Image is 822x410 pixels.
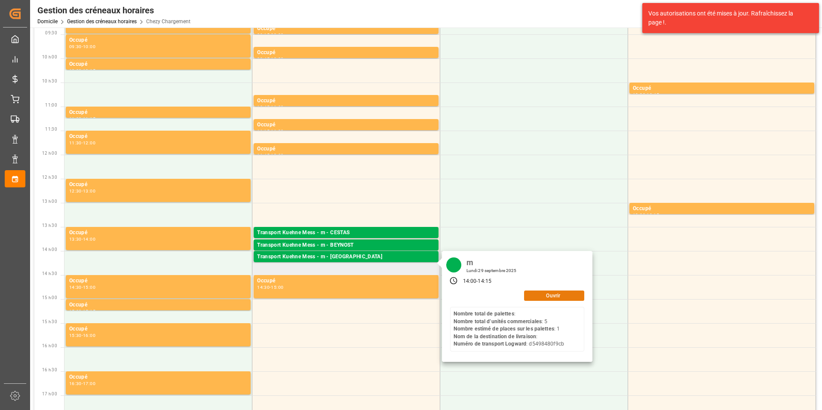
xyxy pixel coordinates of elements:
div: 17:00 [83,382,95,386]
div: Occupé [69,229,247,237]
div: - [270,129,271,133]
div: Occupé [69,36,247,45]
div: 14:00 [463,278,477,285]
div: Lundi 29 septembre 2025 [463,268,520,274]
div: Occupé [633,84,811,93]
div: : : 5 : 1 : : d5498480f9cb [454,310,564,348]
div: 09:15 [257,33,270,37]
span: 09:30 [45,31,57,35]
span: 16 h 00 [42,343,57,348]
a: Domicile [37,18,58,24]
div: - [82,334,83,337]
div: Occupé [69,277,247,285]
button: Ouvrir [524,291,584,301]
div: 12:00 [271,153,283,157]
div: 12:30 [69,189,82,193]
div: - [476,278,478,285]
div: 10:45 [647,93,659,97]
div: - [82,69,83,73]
div: Palettes : ,TU : 18,Ville : CESTAS,[GEOGRAPHIC_DATA] : [DATE] 00:00:00 [257,237,435,245]
div: Occupé [257,121,435,129]
div: 15:30 [69,334,82,337]
div: - [82,189,83,193]
div: - [270,153,271,157]
div: m [463,255,520,268]
div: Occupé [69,373,247,382]
div: - [645,93,647,97]
div: Occupé [257,145,435,153]
div: - [82,309,83,313]
div: Occupé [257,277,435,285]
div: Occupé [69,301,247,309]
div: 11:30 [69,141,82,145]
div: Occupé [69,60,247,69]
div: 16:30 [69,382,82,386]
div: 11:15 [83,117,95,121]
div: 12:00 [83,141,95,145]
a: Gestion des créneaux horaires [67,18,137,24]
b: Nombre total d’unités commerciales [454,318,542,324]
div: Occupé [257,24,435,33]
div: 11:00 [271,105,283,109]
span: 15 h 00 [42,295,57,300]
div: 13:30 [69,237,82,241]
span: 16 h 30 [42,367,57,372]
b: Nombre estimé de places sur les palettes [454,326,554,332]
b: Numéro de transport Logward [454,341,527,347]
div: 15:00 [83,285,95,289]
b: Nom de la destination de livraison [454,334,536,340]
div: 14:15 [478,278,491,285]
div: 14:30 [69,285,82,289]
div: 10:30 [633,93,645,97]
div: 15:00 [69,309,82,313]
span: 14 h 30 [42,271,57,276]
div: Vos autorisations ont été mises à jour. Rafraîchissez la page !. [648,9,807,27]
div: Occupé [69,108,247,117]
span: 10 h 00 [42,55,57,59]
b: Nombre total de palettes [454,311,514,317]
div: Transport Kuehne Mess - m - CESTAS [257,229,435,237]
div: 10:00 [69,69,82,73]
div: 09:45 [257,57,270,61]
span: 12 h 00 [42,151,57,156]
div: - [270,285,271,289]
span: 14 h 00 [42,247,57,252]
div: - [270,105,271,109]
div: Transport Kuehne Mess - m - BEYNOST [257,241,435,250]
div: - [82,382,83,386]
div: Transport Kuehne Mess - m - [GEOGRAPHIC_DATA] [257,253,435,261]
div: - [645,213,647,217]
div: 14:30 [257,285,270,289]
span: 10 h 30 [42,79,57,83]
div: Gestion des créneaux horaires [37,4,190,17]
div: Palettes : ,TU : 76,Ville : BEYNOST,[GEOGRAPHIC_DATA] : [DATE] 00:00:00 [257,250,435,257]
div: Occupé [257,49,435,57]
div: 10:15 [83,69,95,73]
div: - [82,141,83,145]
div: Palettes : ,TU : 5,Ville : ST MEDARD DE GUIZIERES,[GEOGRAPHIC_DATA] : [DATE] 00:00:00 [257,261,435,269]
div: 13:00 [633,213,645,217]
div: Occupé [69,132,247,141]
div: - [82,117,83,121]
div: - [82,45,83,49]
span: 12 h 30 [42,175,57,180]
div: - [82,237,83,241]
span: 15 h 30 [42,319,57,324]
div: 10:00 [271,57,283,61]
div: 10:00 [83,45,95,49]
div: - [270,57,271,61]
span: 17 h 00 [42,392,57,396]
span: 13 h 00 [42,199,57,204]
div: 09:30 [271,33,283,37]
span: 13 h 30 [42,223,57,228]
div: - [82,285,83,289]
div: 16:00 [83,334,95,337]
div: 13:15 [647,213,659,217]
div: 15:15 [83,309,95,313]
div: 11:45 [257,153,270,157]
div: 09:30 [69,45,82,49]
div: 11:15 [257,129,270,133]
div: Occupé [633,205,811,213]
div: 14:00 [83,237,95,241]
div: 10:45 [257,105,270,109]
